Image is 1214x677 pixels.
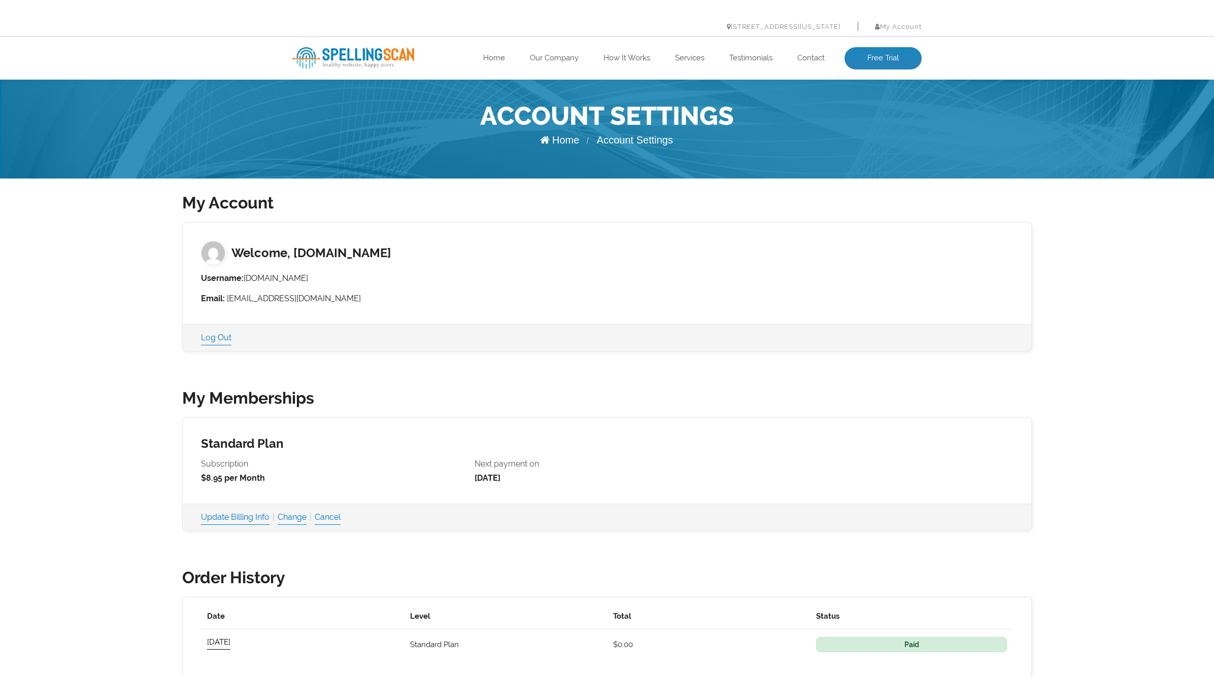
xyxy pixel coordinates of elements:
[597,134,673,146] span: Account Settings
[292,47,414,69] img: spellingScan
[201,473,265,483] span: $8.95 per Month
[475,457,739,471] span: Next payment on
[182,567,1032,588] h2: Order History
[845,47,922,69] a: Free Trial
[201,603,404,629] th: Date
[183,223,1031,265] h3: Welcome, [DOMAIN_NAME]
[404,603,607,629] th: Level
[310,512,312,522] span: |
[201,331,231,345] a: Log Out
[201,510,269,524] a: Update Billing Info
[586,136,588,145] span: /
[475,473,500,483] span: [DATE]
[182,388,1032,408] h2: My Memberships
[183,418,1031,451] h3: Standard Plan
[292,98,922,134] h1: Account Settings
[182,193,1032,213] h2: My Account
[315,510,341,524] a: Cancel Standard Plan Membership
[404,629,607,659] td: Standard Plan
[201,292,1013,306] li: [EMAIL_ADDRESS][DOMAIN_NAME]
[278,510,307,524] a: Change Standard Plan Membership
[816,637,1007,652] span: Paid
[810,603,1013,629] th: Status
[201,271,1013,286] li: [DOMAIN_NAME]
[207,635,230,649] a: [DATE]
[273,512,275,522] span: |
[201,273,244,283] strong: Username:
[201,294,225,303] strong: Email:
[607,629,810,659] td: $0.00
[607,603,810,629] th: Total
[540,134,579,146] a: Home
[201,457,465,471] span: Subscription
